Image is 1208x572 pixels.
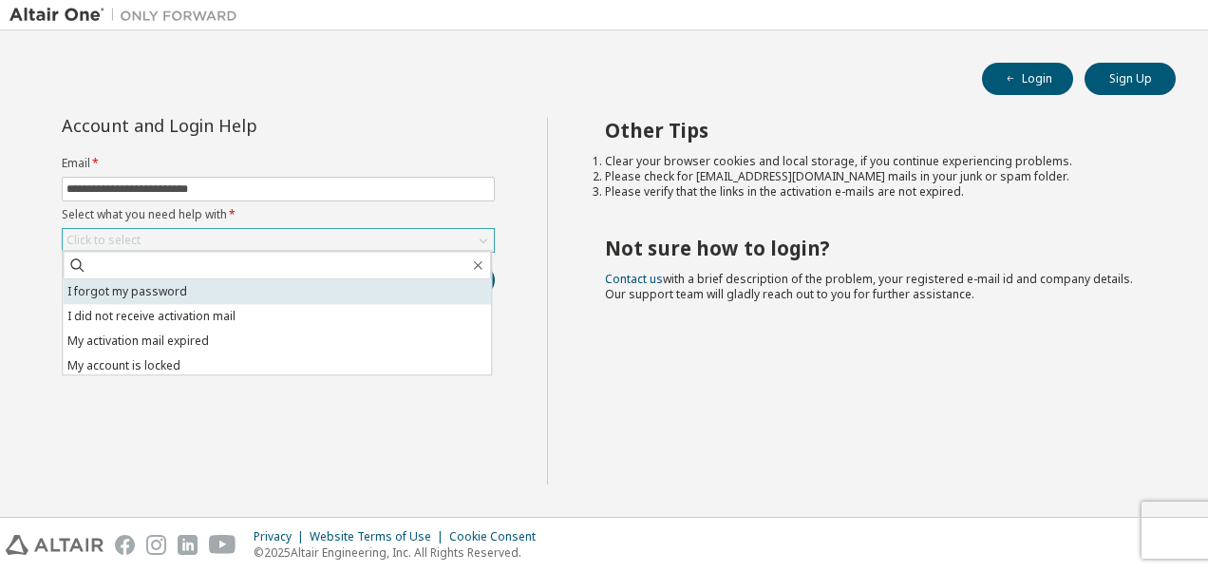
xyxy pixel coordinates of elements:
[605,184,1142,200] li: Please verify that the links in the activation e-mails are not expired.
[254,544,547,561] p: © 2025 Altair Engineering, Inc. All Rights Reserved.
[62,156,495,171] label: Email
[63,279,491,304] li: I forgot my password
[66,233,141,248] div: Click to select
[605,271,1133,302] span: with a brief description of the problem, your registered e-mail id and company details. Our suppo...
[62,207,495,222] label: Select what you need help with
[63,229,494,252] div: Click to select
[982,63,1073,95] button: Login
[605,271,663,287] a: Contact us
[62,118,408,133] div: Account and Login Help
[605,118,1142,143] h2: Other Tips
[6,535,104,555] img: altair_logo.svg
[605,154,1142,169] li: Clear your browser cookies and local storage, if you continue experiencing problems.
[115,535,135,555] img: facebook.svg
[605,236,1142,260] h2: Not sure how to login?
[449,529,547,544] div: Cookie Consent
[310,529,449,544] div: Website Terms of Use
[209,535,236,555] img: youtube.svg
[178,535,198,555] img: linkedin.svg
[254,529,310,544] div: Privacy
[1085,63,1176,95] button: Sign Up
[9,6,247,25] img: Altair One
[605,169,1142,184] li: Please check for [EMAIL_ADDRESS][DOMAIN_NAME] mails in your junk or spam folder.
[146,535,166,555] img: instagram.svg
